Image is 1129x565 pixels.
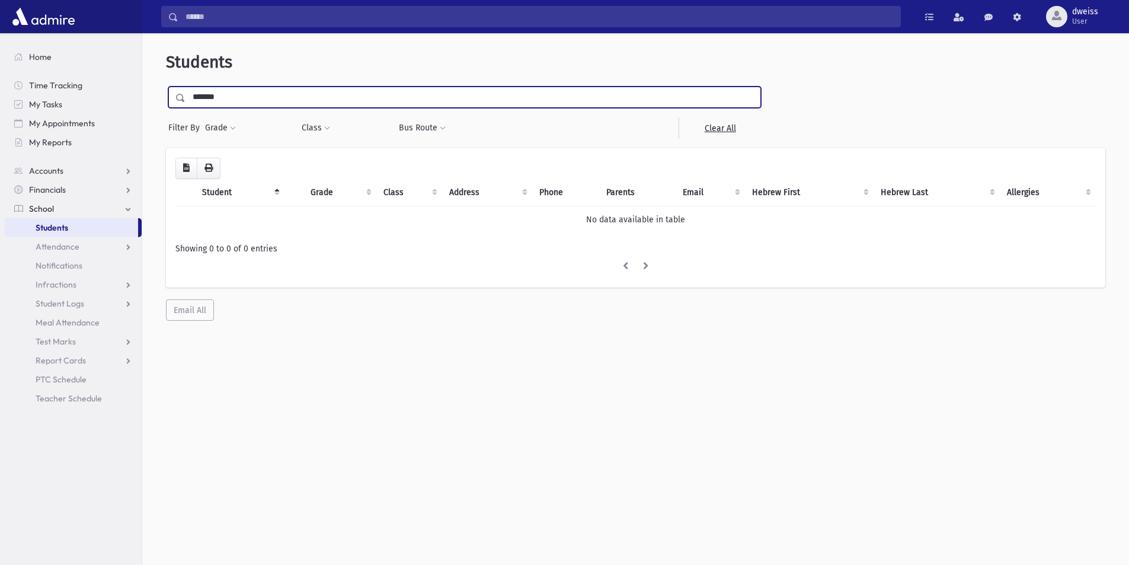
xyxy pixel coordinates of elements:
th: Email: activate to sort column ascending [676,179,745,206]
span: Infractions [36,279,76,290]
th: Phone [532,179,599,206]
span: My Tasks [29,99,62,110]
span: Student Logs [36,298,84,309]
input: Search [178,6,900,27]
span: Attendance [36,241,79,252]
a: Financials [5,180,142,199]
button: Class [301,117,331,139]
span: School [29,203,54,214]
span: My Reports [29,137,72,148]
th: Class: activate to sort column ascending [376,179,443,206]
a: Meal Attendance [5,313,142,332]
span: Meal Attendance [36,317,100,328]
button: Grade [204,117,236,139]
a: Home [5,47,142,66]
a: Student Logs [5,294,142,313]
a: Notifications [5,256,142,275]
a: Report Cards [5,351,142,370]
span: Financials [29,184,66,195]
a: Students [5,218,138,237]
th: Hebrew Last: activate to sort column ascending [874,179,1000,206]
button: Email All [166,299,214,321]
a: Clear All [679,117,761,139]
span: User [1072,17,1098,26]
a: Test Marks [5,332,142,351]
span: PTC Schedule [36,374,87,385]
span: dweiss [1072,7,1098,17]
a: Time Tracking [5,76,142,95]
span: Students [36,222,68,233]
th: Allergies: activate to sort column ascending [1000,179,1096,206]
span: Notifications [36,260,82,271]
span: Teacher Schedule [36,393,102,404]
img: AdmirePro [9,5,78,28]
th: Parents [599,179,676,206]
span: Students [166,52,232,72]
button: Bus Route [398,117,446,139]
a: Attendance [5,237,142,256]
a: Accounts [5,161,142,180]
span: Test Marks [36,336,76,347]
td: No data available in table [175,206,1096,233]
a: Teacher Schedule [5,389,142,408]
a: My Reports [5,133,142,152]
span: Home [29,52,52,62]
a: Infractions [5,275,142,294]
span: Accounts [29,165,63,176]
th: Student: activate to sort column descending [195,179,284,206]
span: Time Tracking [29,80,82,91]
span: Report Cards [36,355,86,366]
div: Showing 0 to 0 of 0 entries [175,242,1096,255]
a: School [5,199,142,218]
th: Address: activate to sort column ascending [442,179,532,206]
a: My Tasks [5,95,142,114]
th: Grade: activate to sort column ascending [303,179,376,206]
button: CSV [175,158,197,179]
a: My Appointments [5,114,142,133]
th: Hebrew First: activate to sort column ascending [745,179,873,206]
a: PTC Schedule [5,370,142,389]
span: My Appointments [29,118,95,129]
span: Filter By [168,122,204,134]
button: Print [197,158,220,179]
